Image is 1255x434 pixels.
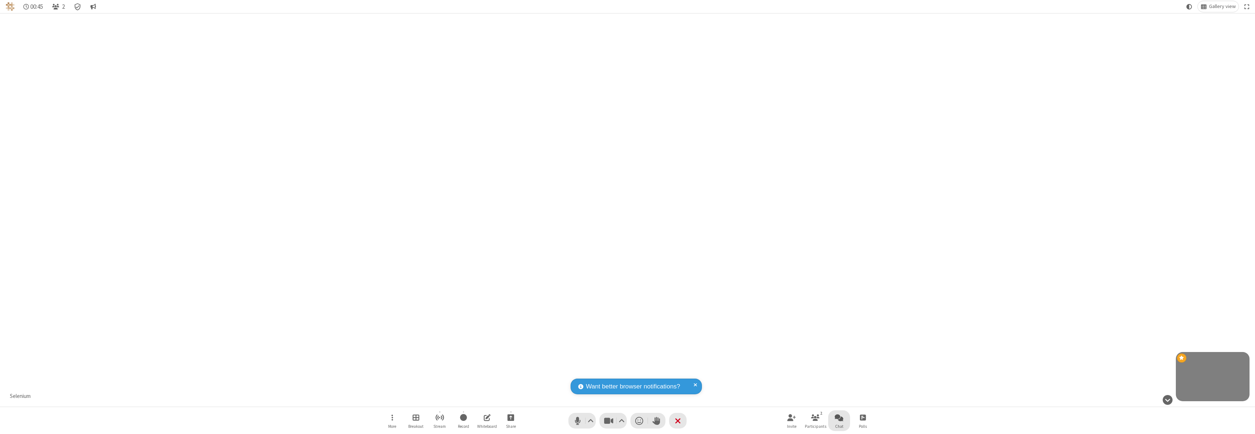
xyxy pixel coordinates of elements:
[452,410,474,431] button: Start recording
[87,1,99,12] button: Conversation
[388,424,396,429] span: More
[859,424,867,429] span: Polls
[617,413,627,429] button: Video setting
[405,410,427,431] button: Manage Breakout Rooms
[599,413,627,429] button: Stop video (⌘+Shift+V)
[781,410,803,431] button: Invite participants (⌘+Shift+I)
[1160,391,1175,408] button: Hide
[477,424,497,429] span: Whiteboard
[828,410,850,431] button: Open chat
[506,424,516,429] span: Share
[433,424,446,429] span: Stream
[7,392,34,400] div: Selenium
[1198,1,1239,12] button: Change layout
[62,3,65,10] span: 2
[429,410,451,431] button: Start streaming
[458,424,469,429] span: Record
[20,1,46,12] div: Timer
[630,413,648,429] button: Send a reaction
[1242,1,1252,12] button: Fullscreen
[6,2,15,11] img: QA Selenium DO NOT DELETE OR CHANGE
[1183,1,1195,12] button: Using system theme
[476,410,498,431] button: Open shared whiteboard
[787,424,796,429] span: Invite
[818,410,825,417] div: 2
[49,1,68,12] button: Open participant list
[30,3,43,10] span: 00:45
[381,410,403,431] button: Open menu
[408,424,424,429] span: Breakout
[835,424,843,429] span: Chat
[71,1,85,12] div: Meeting details Encryption enabled
[568,413,596,429] button: Mute (⌘+Shift+A)
[1209,4,1236,9] span: Gallery view
[669,413,687,429] button: End or leave meeting
[500,410,522,431] button: Start sharing
[852,410,874,431] button: Open poll
[586,413,596,429] button: Audio settings
[586,382,680,391] span: Want better browser notifications?
[805,424,826,429] span: Participants
[804,410,826,431] button: Open participant list
[648,413,665,429] button: Raise hand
